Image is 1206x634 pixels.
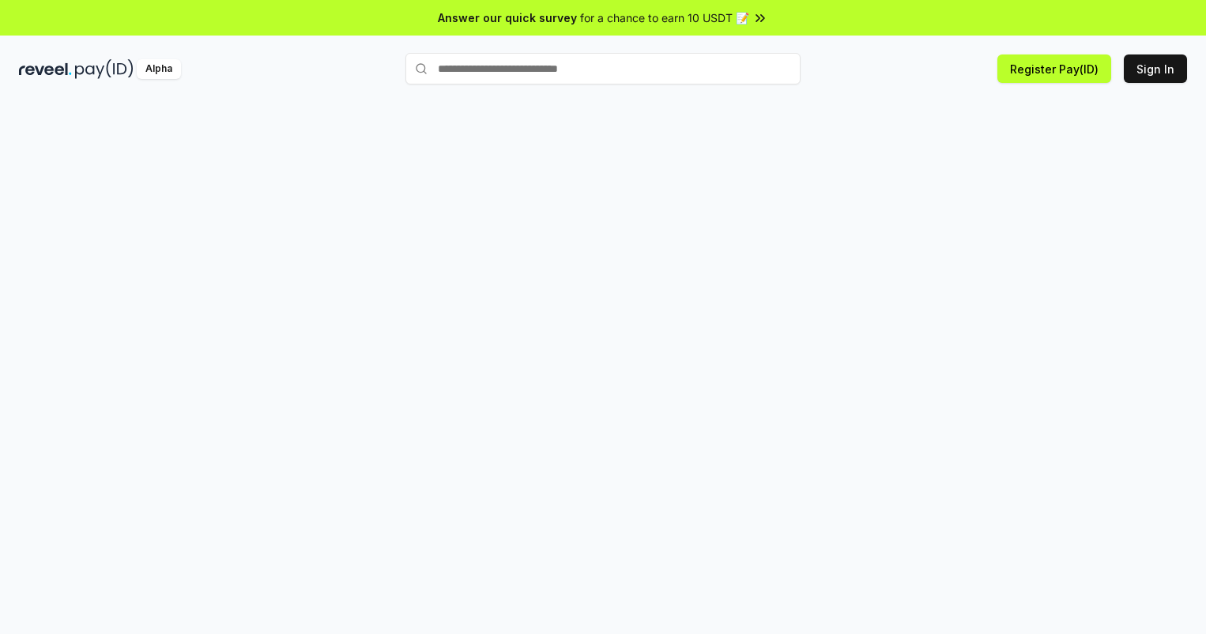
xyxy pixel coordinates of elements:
[438,9,577,26] span: Answer our quick survey
[137,59,181,79] div: Alpha
[19,59,72,79] img: reveel_dark
[997,54,1111,83] button: Register Pay(ID)
[75,59,134,79] img: pay_id
[580,9,749,26] span: for a chance to earn 10 USDT 📝
[1124,54,1187,83] button: Sign In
